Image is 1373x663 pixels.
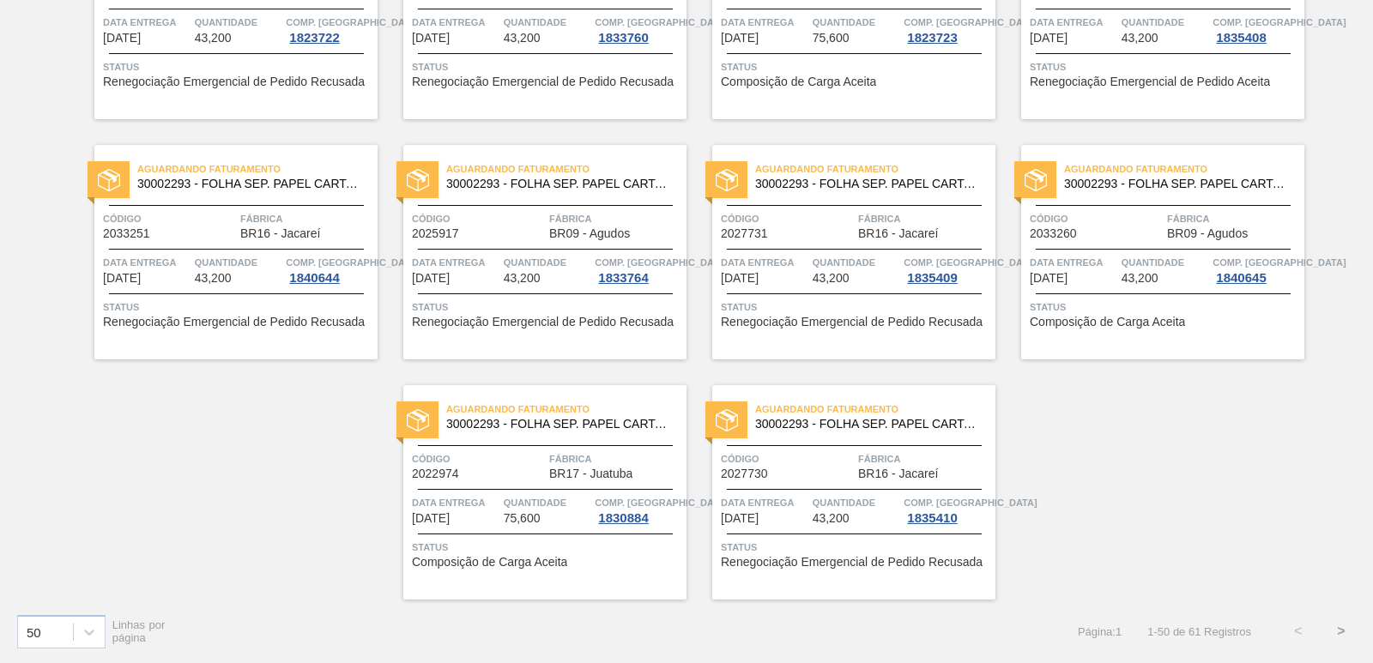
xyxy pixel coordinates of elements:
span: 30002293 - FOLHA SEP. PAPEL CARTAO 1200x1000M 350g [137,178,364,190]
span: Renegociação Emergencial de Pedido Recusada [721,556,983,569]
span: Renegociação Emergencial de Pedido Recusada [103,316,365,328]
a: Comp. [GEOGRAPHIC_DATA]1840644 [286,254,373,285]
span: 2022974 [412,467,459,480]
span: Fábrica [549,450,682,467]
span: Data entrega [412,494,499,511]
span: 30002293 - FOLHA SEP. PAPEL CARTAO 1200x1000M 350g [755,418,982,431]
div: 50 [27,624,41,639]
span: Status [412,58,682,75]
span: Comp. Carga [286,254,419,271]
span: Linhas por página [112,618,166,644]
span: 43,200 [1122,32,1158,45]
span: 43,200 [813,512,850,525]
span: 27/10/2025 [412,272,450,285]
span: Data entrega [1030,254,1117,271]
span: Status [412,298,682,316]
span: BR16 - Jacareí [240,227,320,240]
button: < [1277,610,1320,653]
span: Composição de Carga Aceita [1030,316,1185,328]
span: 24/10/2025 [412,32,450,45]
span: Renegociação Emergencial de Pedido Aceita [1030,75,1270,88]
span: Status [721,539,991,556]
div: 1840645 [1213,271,1269,285]
span: 2025917 [412,227,459,240]
a: statusAguardando Faturamento30002293 - FOLHA SEP. PAPEL CARTAO 1200x1000M 350gCódigo2033251Fábric... [69,145,378,359]
span: Renegociação Emergencial de Pedido Recusada [412,316,674,328]
span: Código [1030,210,1163,227]
span: 43,200 [195,32,232,45]
span: Quantidade [195,254,282,271]
span: 43,200 [1122,272,1158,285]
span: Status [1030,58,1300,75]
span: Quantidade [813,494,900,511]
div: 1840644 [286,271,342,285]
span: BR16 - Jacareí [858,467,938,480]
div: 1835408 [1213,31,1269,45]
span: Quantidade [504,254,591,271]
img: status [407,169,429,191]
span: Comp. Carga [286,14,419,31]
span: Aguardando Faturamento [446,160,686,178]
a: statusAguardando Faturamento30002293 - FOLHA SEP. PAPEL CARTAO 1200x1000M 350gCódigo2033260Fábric... [995,145,1304,359]
div: 1823723 [904,31,960,45]
a: statusAguardando Faturamento30002293 - FOLHA SEP. PAPEL CARTAO 1200x1000M 350gCódigo2027730Fábric... [686,385,995,600]
img: status [1025,169,1047,191]
span: 2027731 [721,227,768,240]
span: 43,200 [195,272,232,285]
img: status [407,409,429,431]
span: Fábrica [240,210,373,227]
span: Código [721,450,854,467]
a: Comp. [GEOGRAPHIC_DATA]1830884 [595,494,682,525]
span: 24/10/2025 [103,32,141,45]
span: 43,200 [504,272,541,285]
img: status [98,169,120,191]
span: Composição de Carga Aceita [412,556,567,569]
span: Comp. Carga [1213,254,1346,271]
span: Data entrega [103,254,191,271]
span: Aguardando Faturamento [1064,160,1304,178]
div: 1833764 [595,271,651,285]
a: statusAguardando Faturamento30002293 - FOLHA SEP. PAPEL CARTAO 1200x1000M 350gCódigo2027731Fábric... [686,145,995,359]
a: Comp. [GEOGRAPHIC_DATA]1833760 [595,14,682,45]
span: Código [721,210,854,227]
span: 31/10/2025 [412,512,450,525]
span: Quantidade [1122,14,1209,31]
span: 30002293 - FOLHA SEP. PAPEL CARTAO 1200x1000M 350g [1064,178,1291,190]
a: Comp. [GEOGRAPHIC_DATA]1823722 [286,14,373,45]
span: Código [412,210,545,227]
span: Composição de Carga Aceita [721,75,876,88]
span: Código [103,210,236,227]
img: status [716,169,738,191]
span: Data entrega [1030,14,1117,31]
span: 30002293 - FOLHA SEP. PAPEL CARTAO 1200x1000M 350g [755,178,982,190]
a: Comp. [GEOGRAPHIC_DATA]1835409 [904,254,991,285]
a: Comp. [GEOGRAPHIC_DATA]1823723 [904,14,991,45]
span: Status [721,58,991,75]
span: Data entrega [103,14,191,31]
div: 1833760 [595,31,651,45]
span: 43,200 [813,272,850,285]
span: Comp. Carga [595,494,728,511]
span: Status [103,58,373,75]
span: Quantidade [813,254,900,271]
span: 27/10/2025 [103,272,141,285]
span: Código [412,450,545,467]
span: 43,200 [504,32,541,45]
span: Status [1030,298,1300,316]
span: 30002293 - FOLHA SEP. PAPEL CARTAO 1200x1000M 350g [446,418,673,431]
span: Comp. Carga [595,14,728,31]
span: Quantidade [504,494,591,511]
span: BR16 - Jacareí [858,227,938,240]
a: Comp. [GEOGRAPHIC_DATA]1835410 [904,494,991,525]
div: 1823722 [286,31,342,45]
div: 1835410 [904,511,960,525]
span: Página : 1 [1078,625,1122,638]
span: Data entrega [412,14,499,31]
span: Status [412,539,682,556]
span: BR09 - Agudos [1167,227,1248,240]
span: 2033251 [103,227,150,240]
span: Comp. Carga [595,254,728,271]
span: Quantidade [813,14,900,31]
span: Comp. Carga [1213,14,1346,31]
a: statusAguardando Faturamento30002293 - FOLHA SEP. PAPEL CARTAO 1200x1000M 350gCódigo2025917Fábric... [378,145,686,359]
